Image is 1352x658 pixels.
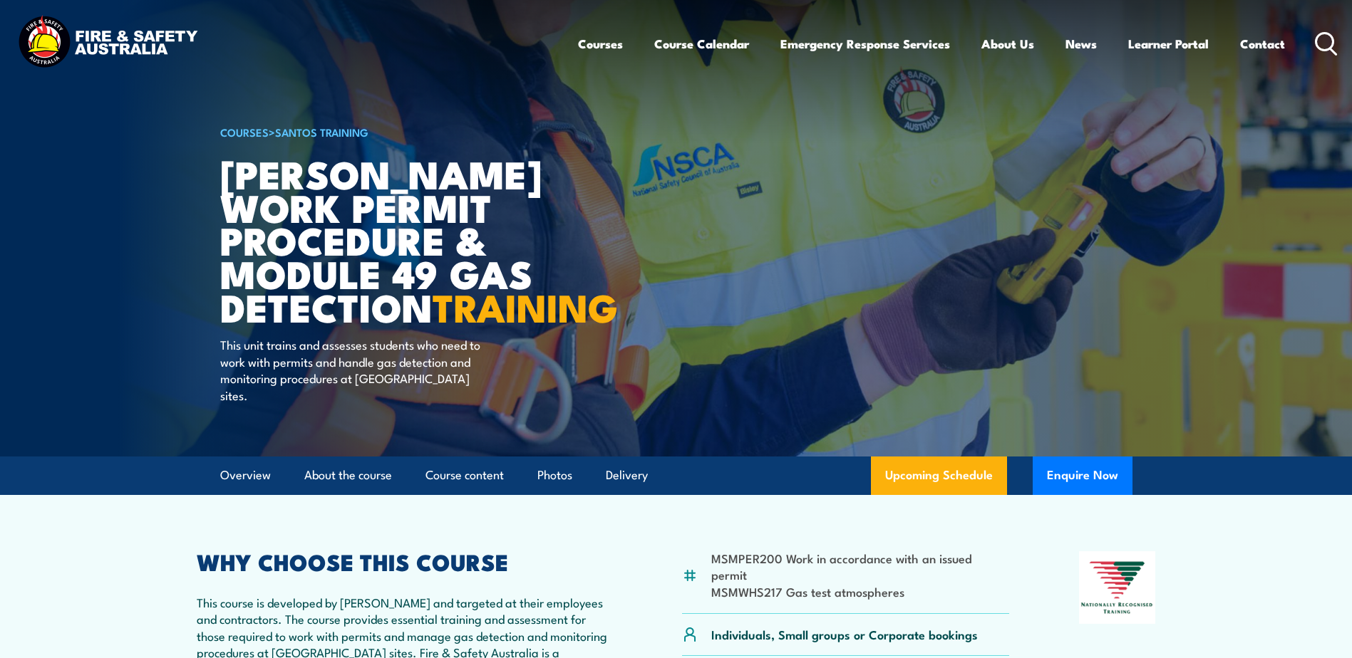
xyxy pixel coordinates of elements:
a: Emergency Response Services [780,25,950,63]
p: Individuals, Small groups or Corporate bookings [711,626,978,642]
strong: TRAINING [433,276,618,335]
h1: [PERSON_NAME] Work Permit Procedure & Module 49 Gas Detection [220,157,572,323]
a: Course Calendar [654,25,749,63]
a: Courses [578,25,623,63]
a: COURSES [220,124,269,140]
h2: WHY CHOOSE THIS COURSE [197,551,613,571]
button: Enquire Now [1033,456,1132,495]
a: Upcoming Schedule [871,456,1007,495]
a: Photos [537,456,572,494]
li: MSMPER200 Work in accordance with an issued permit [711,550,1010,583]
a: Santos Training [275,124,368,140]
p: This unit trains and assesses students who need to work with permits and handle gas detection and... [220,336,480,403]
a: Contact [1240,25,1285,63]
a: Learner Portal [1128,25,1209,63]
a: Course content [425,456,504,494]
a: About the course [304,456,392,494]
a: About Us [981,25,1034,63]
a: Overview [220,456,271,494]
img: Nationally Recognised Training logo. [1079,551,1156,624]
h6: > [220,123,572,140]
a: News [1065,25,1097,63]
li: MSMWHS217 Gas test atmospheres [711,583,1010,600]
a: Delivery [606,456,648,494]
